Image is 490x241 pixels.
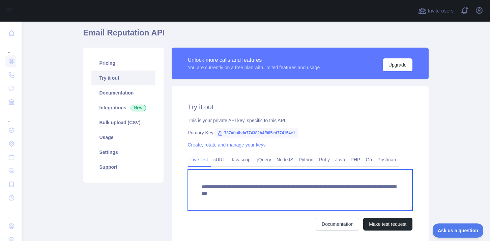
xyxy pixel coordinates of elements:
a: Java [333,154,348,165]
button: Make test request [363,218,412,231]
a: Support [91,160,155,175]
a: Create, rotate and manage your keys [188,142,266,148]
button: Invite users [417,5,455,16]
a: Live test [188,154,211,165]
div: ... [5,41,16,54]
button: Upgrade [383,58,412,71]
div: You are currently on a free plan with limited features and usage [188,64,320,71]
h1: Email Reputation API [83,27,429,44]
a: Go [363,154,375,165]
a: Javascript [228,154,255,165]
a: Ruby [316,154,333,165]
span: New [131,105,146,111]
a: jQuery [255,154,274,165]
a: Python [296,154,316,165]
iframe: Toggle Customer Support [433,223,483,238]
a: Pricing [91,56,155,71]
h2: Try it out [188,102,412,112]
div: This is your private API key, specific to this API. [188,117,412,124]
div: Unlock more calls and features [188,56,320,64]
span: 737afe4bda774382b4f885ed774154e1 [215,128,298,138]
a: Usage [91,130,155,145]
div: ... [5,109,16,123]
a: NodeJS [274,154,296,165]
a: Integrations New [91,100,155,115]
a: Documentation [316,218,359,231]
a: Bulk upload (CSV) [91,115,155,130]
a: Try it out [91,71,155,85]
div: ... [5,205,16,219]
a: PHP [348,154,363,165]
a: cURL [211,154,228,165]
div: Primary Key: [188,129,412,136]
a: Documentation [91,85,155,100]
span: Invite users [428,7,454,15]
a: Settings [91,145,155,160]
a: Postman [375,154,399,165]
